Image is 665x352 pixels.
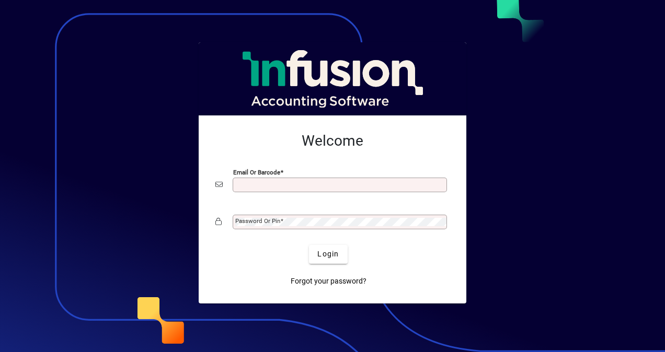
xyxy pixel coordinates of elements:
[317,249,339,260] span: Login
[291,276,366,287] span: Forgot your password?
[235,217,280,225] mat-label: Password or Pin
[286,272,371,291] a: Forgot your password?
[233,168,280,175] mat-label: Email or Barcode
[215,132,450,150] h2: Welcome
[309,245,347,264] button: Login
